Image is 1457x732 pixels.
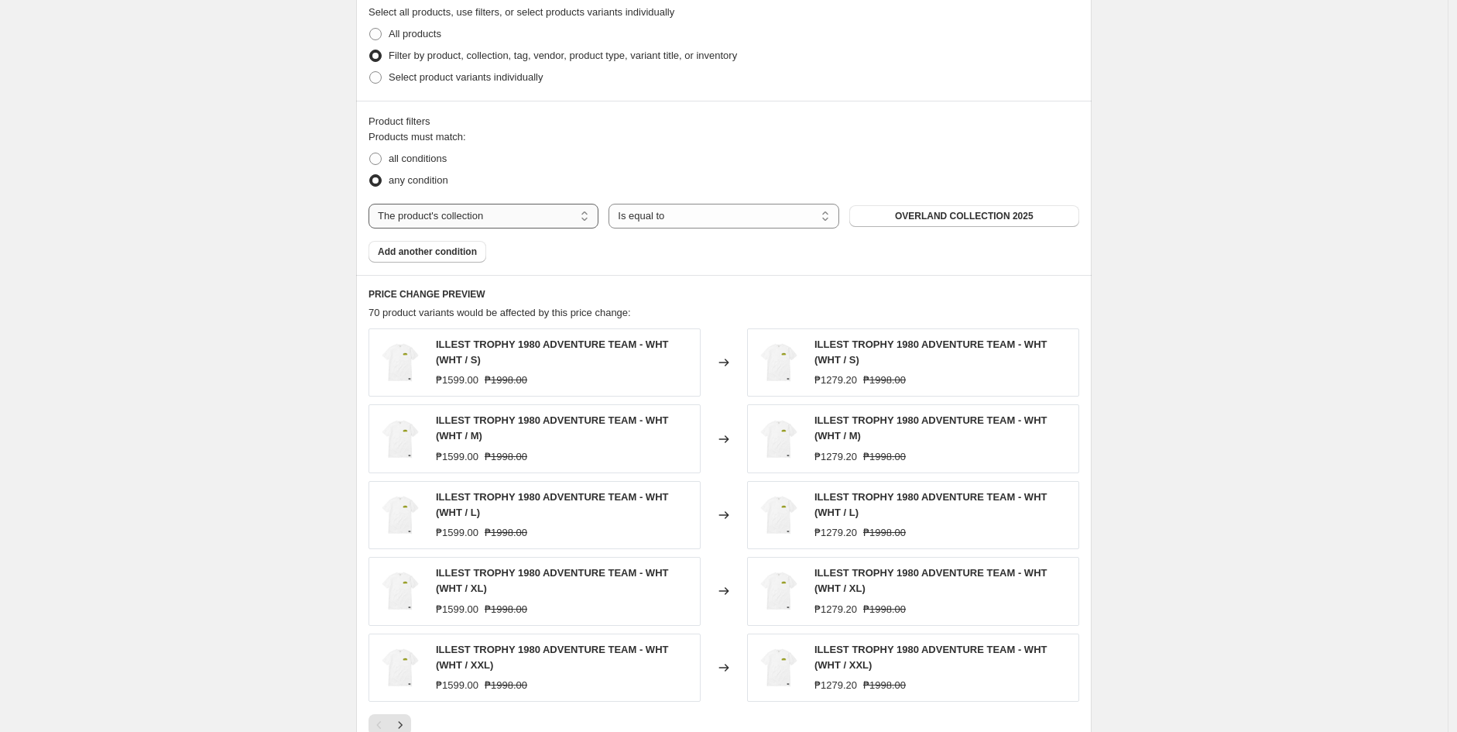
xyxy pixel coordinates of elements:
span: ILLEST TROPHY 1980 ADVENTURE TEAM - WHT (WHT / XL) [436,567,668,594]
span: ILLEST TROPHY 1980 ADVENTURE TEAM - WHT (WHT / XL) [814,567,1047,594]
button: OVERLAND COLLECTION 2025 [849,205,1079,227]
div: ₱1279.20 [814,373,857,388]
span: 70 product variants would be affected by this price change: [369,307,631,318]
div: ₱1599.00 [436,449,478,465]
span: Products must match: [369,131,466,143]
span: all conditions [389,153,447,164]
strike: ₱1998.00 [485,449,527,465]
div: ₱1599.00 [436,373,478,388]
img: ILLESTTROPHY1980ADVENTURETEAM-WHT_80x.png [756,644,802,691]
span: OVERLAND COLLECTION 2025 [895,210,1034,222]
span: ILLEST TROPHY 1980 ADVENTURE TEAM - WHT (WHT / L) [814,491,1047,518]
span: ILLEST TROPHY 1980 ADVENTURE TEAM - WHT (WHT / XXL) [814,644,1047,671]
span: ILLEST TROPHY 1980 ADVENTURE TEAM - WHT (WHT / S) [436,339,668,366]
img: ILLESTTROPHY1980ADVENTURETEAM-WHT_80x.png [756,568,802,614]
strike: ₱1998.00 [485,602,527,617]
div: ₱1279.20 [814,602,857,617]
span: ILLEST TROPHY 1980 ADVENTURE TEAM - WHT (WHT / M) [814,414,1047,442]
span: ILLEST TROPHY 1980 ADVENTURE TEAM - WHT (WHT / S) [814,339,1047,366]
img: ILLESTTROPHY1980ADVENTURETEAM-WHT_80x.png [377,492,423,538]
img: ILLESTTROPHY1980ADVENTURETEAM-WHT_80x.png [756,339,802,386]
h6: PRICE CHANGE PREVIEW [369,288,1079,301]
strike: ₱1998.00 [863,602,906,617]
div: ₱1599.00 [436,525,478,541]
span: Add another condition [378,246,477,258]
div: Product filters [369,114,1079,129]
strike: ₱1998.00 [863,678,906,693]
span: ILLEST TROPHY 1980 ADVENTURE TEAM - WHT (WHT / L) [436,491,668,518]
button: Add another condition [369,241,486,263]
strike: ₱1998.00 [485,678,527,693]
img: ILLESTTROPHY1980ADVENTURETEAM-WHT_80x.png [377,568,423,614]
img: ILLESTTROPHY1980ADVENTURETEAM-WHT_80x.png [377,644,423,691]
div: ₱1279.20 [814,678,857,693]
div: ₱1599.00 [436,678,478,693]
div: ₱1279.20 [814,525,857,541]
span: All products [389,28,441,40]
div: ₱1599.00 [436,602,478,617]
img: ILLESTTROPHY1980ADVENTURETEAM-WHT_80x.png [377,416,423,462]
strike: ₱1998.00 [485,525,527,541]
span: ILLEST TROPHY 1980 ADVENTURE TEAM - WHT (WHT / XXL) [436,644,668,671]
span: any condition [389,174,448,186]
span: Filter by product, collection, tag, vendor, product type, variant title, or inventory [389,50,737,61]
img: ILLESTTROPHY1980ADVENTURETEAM-WHT_80x.png [756,492,802,538]
strike: ₱1998.00 [863,449,906,465]
img: ILLESTTROPHY1980ADVENTURETEAM-WHT_80x.png [377,339,423,386]
strike: ₱1998.00 [863,525,906,541]
span: Select all products, use filters, or select products variants individually [369,6,674,18]
div: ₱1279.20 [814,449,857,465]
span: Select product variants individually [389,71,543,83]
span: ILLEST TROPHY 1980 ADVENTURE TEAM - WHT (WHT / M) [436,414,668,442]
strike: ₱1998.00 [863,373,906,388]
strike: ₱1998.00 [485,373,527,388]
img: ILLESTTROPHY1980ADVENTURETEAM-WHT_80x.png [756,416,802,462]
